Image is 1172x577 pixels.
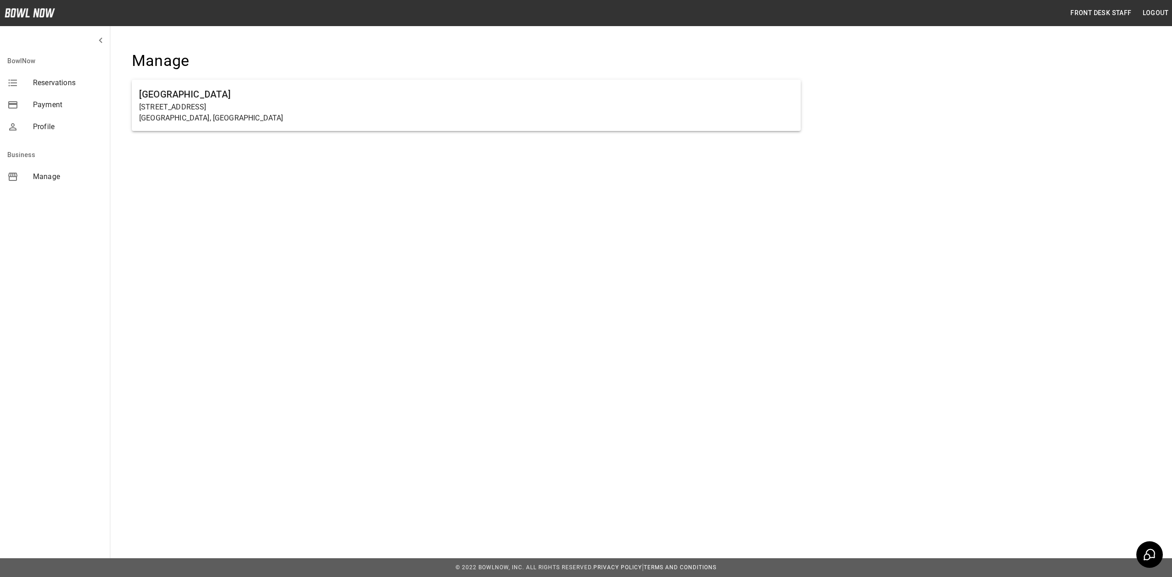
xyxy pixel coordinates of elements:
[139,102,793,113] p: [STREET_ADDRESS]
[33,121,103,132] span: Profile
[33,99,103,110] span: Payment
[5,8,55,17] img: logo
[33,77,103,88] span: Reservations
[644,564,716,571] a: Terms and Conditions
[33,171,103,182] span: Manage
[139,113,793,124] p: [GEOGRAPHIC_DATA], [GEOGRAPHIC_DATA]
[593,564,642,571] a: Privacy Policy
[456,564,593,571] span: © 2022 BowlNow, Inc. All Rights Reserved.
[132,51,801,71] h4: Manage
[1067,5,1135,22] button: Front Desk Staff
[139,87,793,102] h6: [GEOGRAPHIC_DATA]
[1139,5,1172,22] button: Logout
